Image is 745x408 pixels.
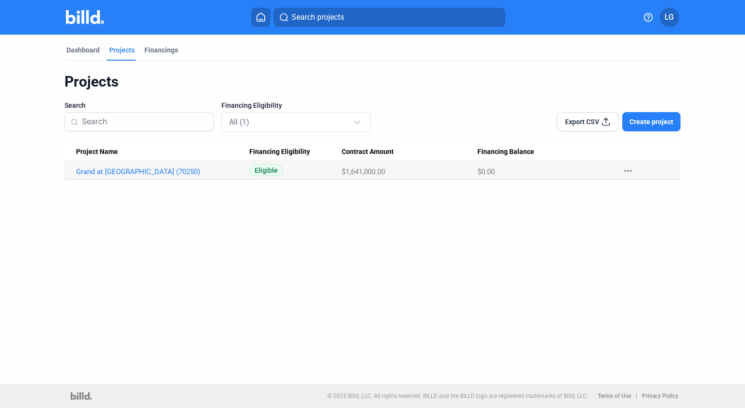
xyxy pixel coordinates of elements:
mat-select-trigger: All (1) [229,117,249,127]
p: | [636,393,637,399]
button: Export CSV [557,112,618,131]
span: Contract Amount [342,148,394,156]
div: Projects [109,45,135,55]
div: Dashboard [66,45,100,55]
div: Project Name [76,148,249,156]
span: Search projects [292,12,344,23]
span: LG [665,12,674,23]
a: Grand at [GEOGRAPHIC_DATA] (70250) [76,167,244,176]
div: Projects [64,73,681,91]
img: Billd Company Logo [66,10,104,24]
span: Financing Eligibility [221,101,282,110]
img: logo [71,392,91,400]
div: Contract Amount [342,148,477,156]
input: Search [82,112,207,132]
b: Terms of Use [598,393,631,399]
span: Financing Eligibility [249,148,310,156]
div: Financings [144,45,178,55]
div: Financing Eligibility [249,148,342,156]
span: Eligible [249,164,283,176]
span: Search [64,101,86,110]
b: Privacy Policy [642,393,678,399]
mat-icon: more_horiz [622,165,634,177]
button: Search projects [273,8,505,27]
span: Financing Balance [477,148,534,156]
span: $0.00 [477,167,495,176]
span: Create project [629,117,673,127]
span: Project Name [76,148,118,156]
p: © 2025 Billd, LLC. All rights reserved. BILLD and the BILLD logo are registered trademarks of Bil... [327,393,588,399]
span: Export CSV [565,117,599,127]
button: Create project [622,112,681,131]
div: Financing Balance [477,148,613,156]
span: $1,641,000.00 [342,167,385,176]
button: LG [660,8,679,27]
